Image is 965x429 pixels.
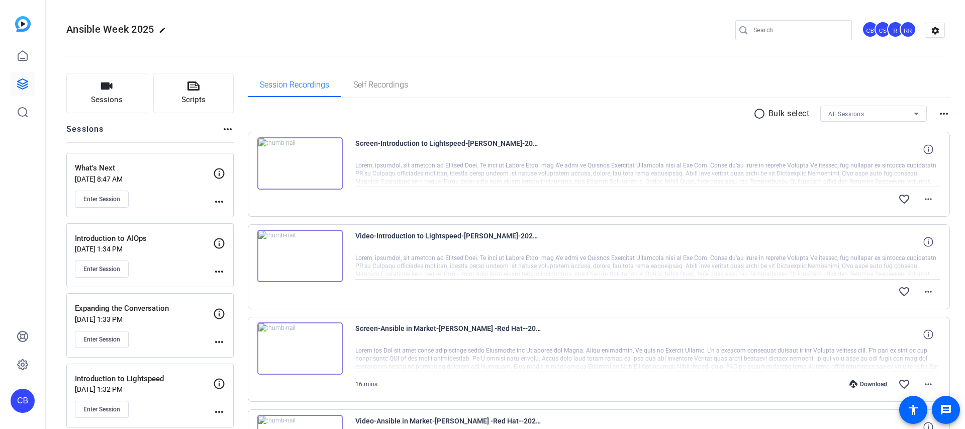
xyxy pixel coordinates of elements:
[907,404,919,416] mat-icon: accessibility
[257,322,343,375] img: thumb-nail
[83,335,120,344] span: Enter Session
[75,191,129,208] button: Enter Session
[222,123,234,135] mat-icon: more_horiz
[753,24,844,36] input: Search
[925,23,945,38] mat-icon: settings
[75,233,213,244] p: Introduction to AIOps
[83,195,120,203] span: Enter Session
[75,175,213,183] p: [DATE] 8:47 AM
[75,315,213,323] p: [DATE] 1:33 PM
[257,137,343,190] img: thumb-nail
[828,111,864,118] span: All Sessions
[875,21,892,39] ngx-avatar: Connelly Simmons
[898,286,910,298] mat-icon: favorite_border
[75,245,213,253] p: [DATE] 1:34 PM
[75,303,213,314] p: Expanding the Conversation
[257,230,343,282] img: thumb-nail
[66,23,154,35] span: Ansible Week 2025
[922,378,934,390] mat-icon: more_horiz
[355,230,541,254] span: Video-Introduction to Lightspeed-[PERSON_NAME]-2025-08-11-11-08-17-767-0
[887,21,904,38] div: R
[355,381,377,388] span: 16 mins
[922,286,934,298] mat-icon: more_horiz
[153,73,234,113] button: Scripts
[938,108,950,120] mat-icon: more_horiz
[66,73,147,113] button: Sessions
[353,81,408,89] span: Self Recordings
[75,162,213,174] p: What's Next
[15,16,31,32] img: blue-gradient.svg
[753,108,768,120] mat-icon: radio_button_unchecked
[844,380,892,388] div: Download
[75,401,129,418] button: Enter Session
[875,21,891,38] div: CS
[900,21,916,38] div: RR
[181,94,206,106] span: Scripts
[355,322,541,347] span: Screen-Ansible in Market-[PERSON_NAME] -Red Hat--2025-08-11-10-37-27-974-0
[213,406,225,418] mat-icon: more_horiz
[898,193,910,205] mat-icon: favorite_border
[862,21,880,39] ngx-avatar: Christian Binder
[83,405,120,413] span: Enter Session
[91,94,123,106] span: Sessions
[922,193,934,205] mat-icon: more_horiz
[940,404,952,416] mat-icon: message
[75,385,213,393] p: [DATE] 1:32 PM
[75,373,213,385] p: Introduction to Lightspeed
[768,108,810,120] p: Bulk select
[900,21,917,39] ngx-avatar: Roberto Rodriguez
[75,261,129,278] button: Enter Session
[260,81,329,89] span: Session Recordings
[83,265,120,273] span: Enter Session
[213,266,225,278] mat-icon: more_horiz
[898,378,910,390] mat-icon: favorite_border
[75,331,129,348] button: Enter Session
[355,137,541,161] span: Screen-Introduction to Lightspeed-[PERSON_NAME]-2025-08-11-11-08-17-767-0
[11,389,35,413] div: CB
[213,196,225,208] mat-icon: more_horiz
[862,21,879,38] div: CB
[887,21,905,39] ngx-avatar: rfridman
[213,336,225,348] mat-icon: more_horiz
[159,27,171,39] mat-icon: edit
[66,123,104,142] h2: Sessions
